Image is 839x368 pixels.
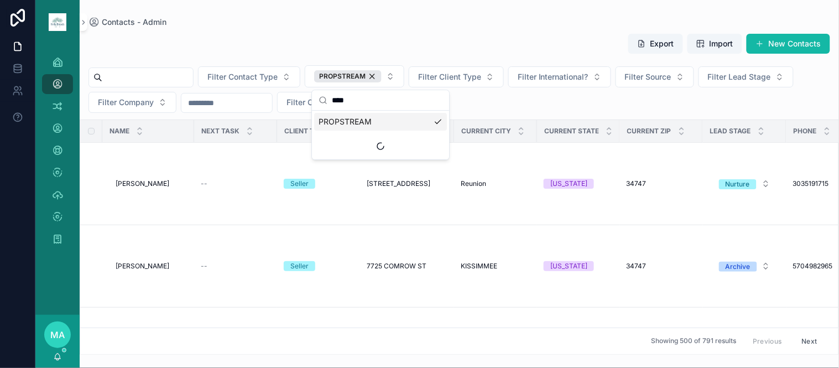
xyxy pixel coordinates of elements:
[710,256,780,277] a: Select Button
[726,262,751,272] div: Archive
[628,34,683,54] button: Export
[687,34,742,54] button: Import
[116,179,169,188] span: [PERSON_NAME]
[726,179,750,189] div: Nurture
[616,66,694,87] button: Select Button
[201,179,207,188] span: --
[627,262,647,271] span: 34747
[461,262,530,271] a: KISSIMMEE
[110,127,129,136] span: Name
[201,127,239,136] span: Next Task
[409,66,504,87] button: Select Button
[550,179,587,189] div: [US_STATE]
[461,179,530,188] a: Reunion
[50,328,65,341] span: MA
[710,256,779,276] button: Select Button
[286,97,363,108] span: Filter Contact Owner
[116,179,187,188] a: [PERSON_NAME]
[35,44,80,263] div: scrollable content
[116,262,187,271] a: [PERSON_NAME]
[794,333,825,350] button: Next
[627,179,647,188] span: 34747
[367,262,447,271] a: 7725 COMROW ST
[651,337,736,346] span: Showing 500 of 791 results
[461,179,486,188] span: Reunion
[88,17,166,28] a: Contacts - Admin
[201,179,270,188] a: --
[201,262,207,271] span: --
[284,127,327,136] span: Client Type
[793,262,833,271] span: 5704982965
[102,17,166,28] span: Contacts - Admin
[367,179,447,188] a: [STREET_ADDRESS]
[461,127,511,136] span: Current City
[418,71,481,82] span: Filter Client Type
[544,261,613,271] a: [US_STATE]
[116,262,169,271] span: [PERSON_NAME]
[198,66,300,87] button: Select Button
[312,111,449,159] div: Suggestions
[319,72,366,81] span: PROPSTREAM
[699,66,794,87] button: Select Button
[49,13,66,31] img: App logo
[544,127,599,136] span: Current State
[625,71,671,82] span: Filter Source
[708,71,771,82] span: Filter Lead Stage
[627,262,696,271] a: 34747
[314,70,382,82] button: Unselect 981
[284,179,353,189] a: Seller
[367,262,426,271] span: 7725 COMROW ST
[794,127,817,136] span: Phone
[747,34,830,54] button: New Contacts
[793,179,829,188] span: 3035191715
[319,116,372,127] span: PROPSTREAM
[710,174,779,194] button: Select Button
[627,127,671,136] span: Current Zip
[207,71,278,82] span: Filter Contact Type
[710,127,751,136] span: Lead Stage
[305,65,404,87] button: Select Button
[461,262,497,271] span: KISSIMMEE
[518,71,588,82] span: Filter International?
[98,97,154,108] span: Filter Company
[710,38,733,49] span: Import
[550,261,587,271] div: [US_STATE]
[290,179,309,189] div: Seller
[508,66,611,87] button: Select Button
[544,179,613,189] a: [US_STATE]
[367,179,430,188] span: [STREET_ADDRESS]
[88,92,176,113] button: Select Button
[290,261,309,271] div: Seller
[710,173,780,194] a: Select Button
[627,179,696,188] a: 34747
[201,262,270,271] a: --
[277,92,385,113] button: Select Button
[284,261,353,271] a: Seller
